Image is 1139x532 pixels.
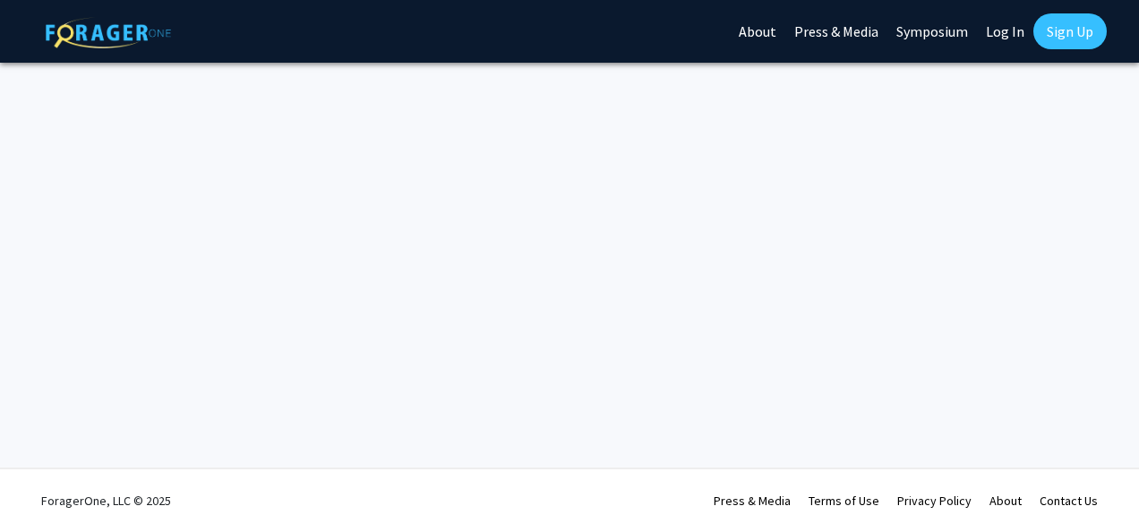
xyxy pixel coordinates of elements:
div: ForagerOne, LLC © 2025 [41,469,171,532]
a: Press & Media [714,493,791,509]
a: Terms of Use [809,493,879,509]
a: Sign Up [1033,13,1107,49]
a: About [989,493,1022,509]
img: ForagerOne Logo [46,17,171,48]
a: Privacy Policy [897,493,972,509]
a: Contact Us [1040,493,1098,509]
